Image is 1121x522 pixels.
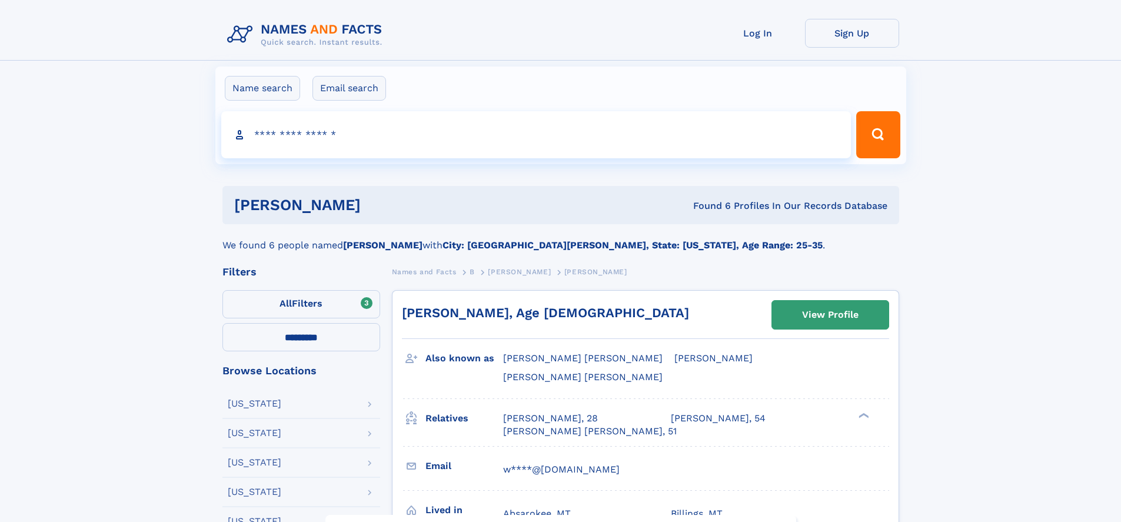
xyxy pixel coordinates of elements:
label: Name search [225,76,300,101]
a: View Profile [772,301,889,329]
div: [US_STATE] [228,428,281,438]
span: [PERSON_NAME] [564,268,627,276]
a: [PERSON_NAME], 54 [671,412,766,425]
a: [PERSON_NAME] [488,264,551,279]
span: Billings, MT [671,508,723,519]
span: [PERSON_NAME] [PERSON_NAME] [503,353,663,364]
div: [US_STATE] [228,399,281,408]
div: [US_STATE] [228,458,281,467]
div: We found 6 people named with . [222,224,899,252]
label: Email search [312,76,386,101]
a: B [470,264,475,279]
a: Log In [711,19,805,48]
h3: Relatives [425,408,503,428]
div: ❯ [856,411,870,419]
div: Filters [222,267,380,277]
span: [PERSON_NAME] [674,353,753,364]
div: View Profile [802,301,859,328]
span: [PERSON_NAME] [488,268,551,276]
div: Browse Locations [222,365,380,376]
button: Search Button [856,111,900,158]
span: [PERSON_NAME] [PERSON_NAME] [503,371,663,383]
b: [PERSON_NAME] [343,240,423,251]
b: City: [GEOGRAPHIC_DATA][PERSON_NAME], State: [US_STATE], Age Range: 25-35 [443,240,823,251]
h1: [PERSON_NAME] [234,198,527,212]
img: Logo Names and Facts [222,19,392,51]
h3: Email [425,456,503,476]
div: Found 6 Profiles In Our Records Database [527,200,887,212]
a: Names and Facts [392,264,457,279]
span: Absarokee, MT [503,508,571,519]
a: [PERSON_NAME], Age [DEMOGRAPHIC_DATA] [402,305,689,320]
a: [PERSON_NAME], 28 [503,412,598,425]
h3: Lived in [425,500,503,520]
span: B [470,268,475,276]
a: [PERSON_NAME] [PERSON_NAME], 51 [503,425,677,438]
label: Filters [222,290,380,318]
a: Sign Up [805,19,899,48]
span: All [280,298,292,309]
input: search input [221,111,851,158]
div: [US_STATE] [228,487,281,497]
h3: Also known as [425,348,503,368]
